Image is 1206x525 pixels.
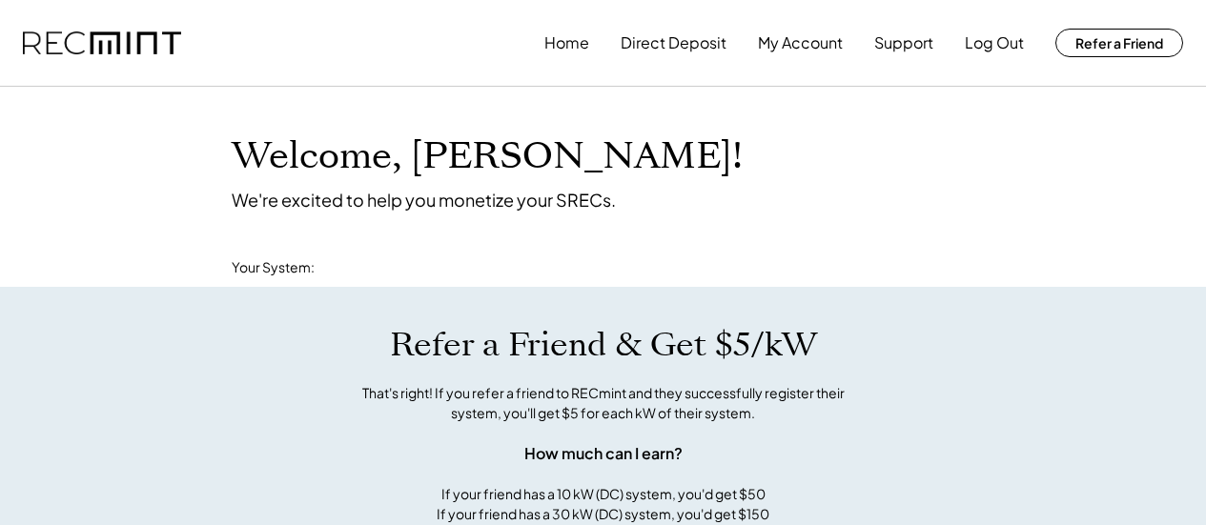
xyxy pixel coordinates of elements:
[390,325,817,365] h1: Refer a Friend & Get $5/kW
[232,134,743,179] h1: Welcome, [PERSON_NAME]!
[965,24,1024,62] button: Log Out
[758,24,843,62] button: My Account
[23,31,181,55] img: recmint-logotype%403x.png
[232,189,616,211] div: We're excited to help you monetize your SRECs.
[1055,29,1183,57] button: Refer a Friend
[874,24,933,62] button: Support
[437,484,769,524] div: If your friend has a 10 kW (DC) system, you'd get $50 If your friend has a 30 kW (DC) system, you...
[341,383,866,423] div: That's right! If you refer a friend to RECmint and they successfully register their system, you'l...
[524,442,683,465] div: How much can I earn?
[232,258,315,277] div: Your System:
[621,24,726,62] button: Direct Deposit
[544,24,589,62] button: Home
